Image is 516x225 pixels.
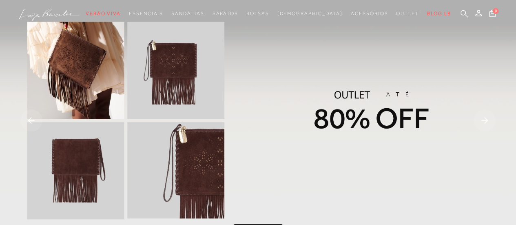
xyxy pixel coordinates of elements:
a: categoryNavScreenReaderText [171,6,204,21]
a: categoryNavScreenReaderText [246,6,269,21]
a: noSubCategoriesText [277,6,343,21]
span: Sandálias [171,11,204,16]
span: Acessórios [351,11,388,16]
a: categoryNavScreenReaderText [396,6,419,21]
span: Verão Viva [86,11,121,16]
a: categoryNavScreenReaderText [129,6,163,21]
span: Outlet [396,11,419,16]
span: Sapatos [212,11,238,16]
span: [DEMOGRAPHIC_DATA] [277,11,343,16]
button: 0 [487,9,498,20]
a: categoryNavScreenReaderText [86,6,121,21]
span: BLOG LB [427,11,451,16]
span: 0 [493,8,498,14]
a: categoryNavScreenReaderText [212,6,238,21]
span: Bolsas [246,11,269,16]
span: Essenciais [129,11,163,16]
a: categoryNavScreenReaderText [351,6,388,21]
a: BLOG LB [427,6,451,21]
